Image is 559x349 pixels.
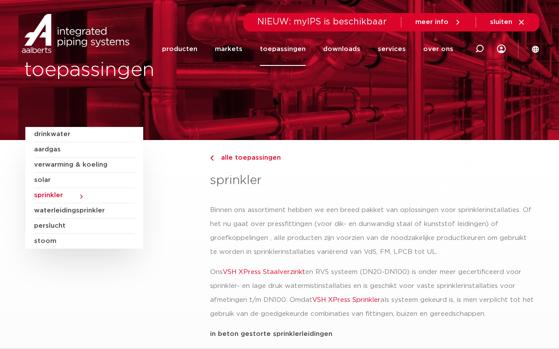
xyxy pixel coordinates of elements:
[24,56,275,84] h1: toepassingen
[34,127,135,142] a: drinkwater
[210,265,534,321] p: Ons en RVS systeem (DN20-DN100) is onder meer gecertificeerd voor sprinkler- en lage druk watermi...
[490,18,525,26] a: sluiten
[34,203,135,219] a: waterleidingsprinkler
[34,188,135,203] a: sprinkler
[210,153,534,163] a: alle toepassingen
[162,32,197,66] a: producten
[215,32,242,66] a: markets
[34,157,135,173] a: verwarming & koeling
[34,142,135,157] a: aardgas
[216,154,281,161] span: alle toepassingen
[223,269,305,275] a: VSH XPress Staalverzinkt
[210,155,214,161] img: chevron-right.svg
[423,32,453,66] a: over ons
[378,32,406,66] a: services
[260,32,306,66] a: toepassingen
[34,173,135,188] a: solar
[257,17,387,26] span: NIEUW: myIPS is beschikbaar
[415,18,462,26] a: meer info
[210,331,332,337] strong: in beton gestorte sprinklerleidingen
[323,32,360,66] a: downloads
[162,32,453,66] nav: Menu
[210,172,534,189] h3: sprinkler
[210,203,534,259] p: Binnen ons assortiment hebben we een breed pakket van oplossingen voor sprinklerinstallaties. Of ...
[34,219,135,234] a: perslucht
[490,19,512,25] span: sluiten
[34,234,135,249] a: stoom
[312,297,380,303] a: VSH XPress Sprinkler
[415,19,449,25] span: meer info
[497,39,506,58] div: my IPS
